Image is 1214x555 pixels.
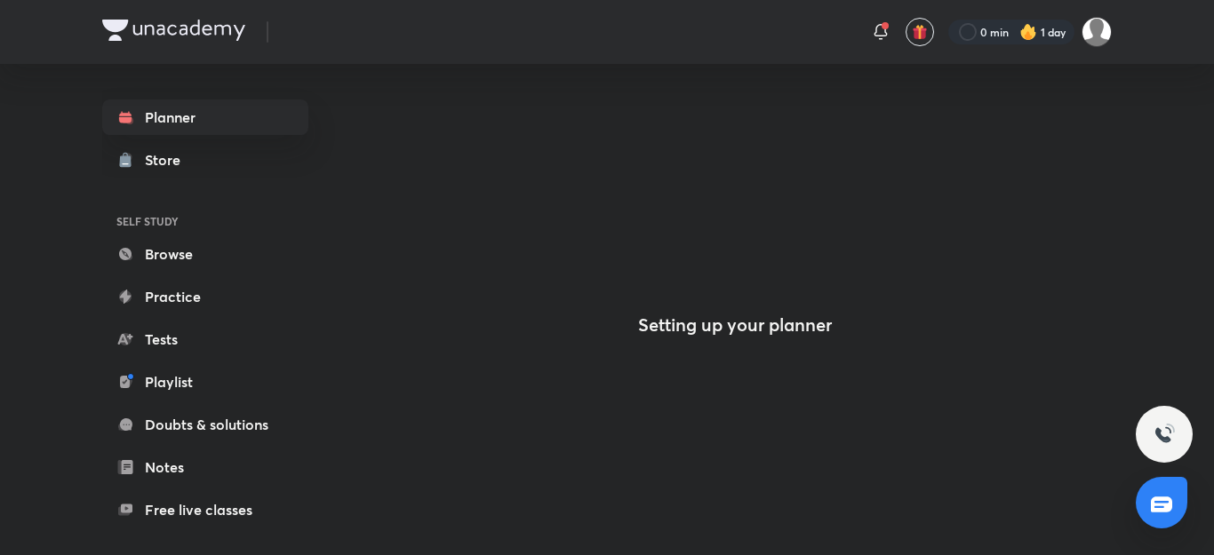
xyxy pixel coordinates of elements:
a: Practice [102,279,308,314]
a: Doubts & solutions [102,407,308,442]
a: Company Logo [102,20,245,45]
img: avatar [912,24,928,40]
img: ttu [1154,424,1175,445]
a: Free live classes [102,492,308,527]
a: Playlist [102,364,308,400]
a: Browse [102,236,308,272]
img: Divya rakesh [1082,17,1112,47]
a: Store [102,142,308,178]
img: streak [1019,23,1037,41]
h4: Setting up your planner [638,314,832,336]
a: Tests [102,321,308,357]
img: Company Logo [102,20,245,41]
a: Notes [102,449,308,485]
button: avatar [906,18,934,46]
h6: SELF STUDY [102,206,308,236]
div: Store [145,149,191,170]
a: Planner [102,99,308,135]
